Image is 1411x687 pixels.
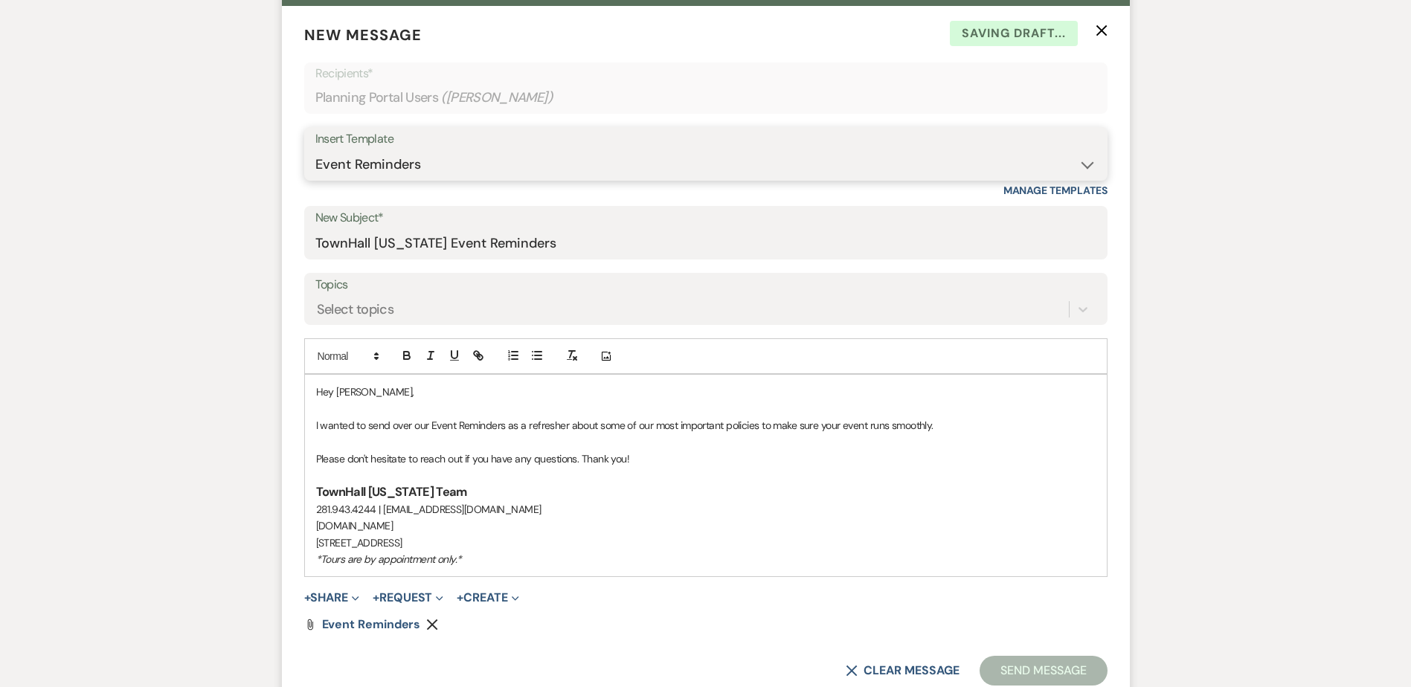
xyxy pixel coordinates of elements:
[980,656,1107,686] button: Send Message
[846,665,959,677] button: Clear message
[316,501,1096,517] p: 281.943.4244 | [EMAIL_ADDRESS][DOMAIN_NAME]
[457,592,518,604] button: Create
[317,300,394,320] div: Select topics
[950,21,1078,46] span: Saving draft...
[316,451,1096,467] p: Please don't hesitate to reach out if you have any questions. Thank you!
[316,552,462,566] em: *Tours are by appointment only.*
[316,517,1096,534] p: [DOMAIN_NAME]
[457,592,463,604] span: +
[315,129,1096,150] div: Insert Template
[322,619,421,630] a: Event Reminders
[304,592,360,604] button: Share
[315,83,1096,112] div: Planning Portal Users
[316,535,1096,551] p: [STREET_ADDRESS]
[304,592,311,604] span: +
[373,592,443,604] button: Request
[1003,184,1108,197] a: Manage Templates
[441,88,553,108] span: ( [PERSON_NAME] )
[315,64,1096,83] p: Recipients*
[322,616,421,632] span: Event Reminders
[316,384,1096,400] p: Hey [PERSON_NAME],
[316,484,467,500] strong: TownHall [US_STATE] Team
[304,25,422,45] span: New Message
[315,274,1096,296] label: Topics
[315,207,1096,229] label: New Subject*
[373,592,379,604] span: +
[316,417,1096,433] p: I wanted to send over our Event Reminders as a refresher about some of our most important policie...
